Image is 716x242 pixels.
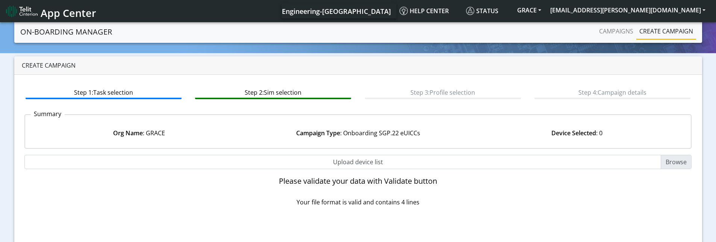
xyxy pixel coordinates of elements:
span: App Center [41,6,96,20]
img: logo-telit-cinterion-gw-new.png [6,5,38,17]
strong: Campaign Type [296,129,340,137]
img: knowledge.svg [400,7,408,15]
btn: Step 2: Sim selection [195,85,351,99]
h5: Please validate your data with Validate button [191,177,525,186]
btn: Step 3: Profile selection [365,85,521,99]
button: GRACE [513,3,546,17]
span: Engineering-[GEOGRAPHIC_DATA] [282,7,391,16]
btn: Step 1: Task selection [26,85,182,99]
a: Campaigns [596,24,636,39]
div: : 0 [468,129,686,138]
div: Create campaign [14,56,702,75]
a: Help center [397,3,463,18]
img: status.svg [466,7,474,15]
button: [EMAIL_ADDRESS][PERSON_NAME][DOMAIN_NAME] [546,3,710,17]
div: : Onboarding SGP.22 eUICCs [248,129,467,138]
btn: Step 4: Campaign details [534,85,690,99]
a: Your current platform instance [282,3,391,18]
p: Summary [31,109,65,118]
strong: Org Name [113,129,143,137]
a: Status [463,3,513,18]
a: On-Boarding Manager [20,24,112,39]
a: Create campaign [636,24,696,39]
strong: Device Selected [551,129,596,137]
span: Help center [400,7,449,15]
span: Status [466,7,498,15]
a: App Center [6,3,95,19]
div: : GRACE [30,129,248,138]
p: Your file format is valid and contains 4 lines [191,198,525,207]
